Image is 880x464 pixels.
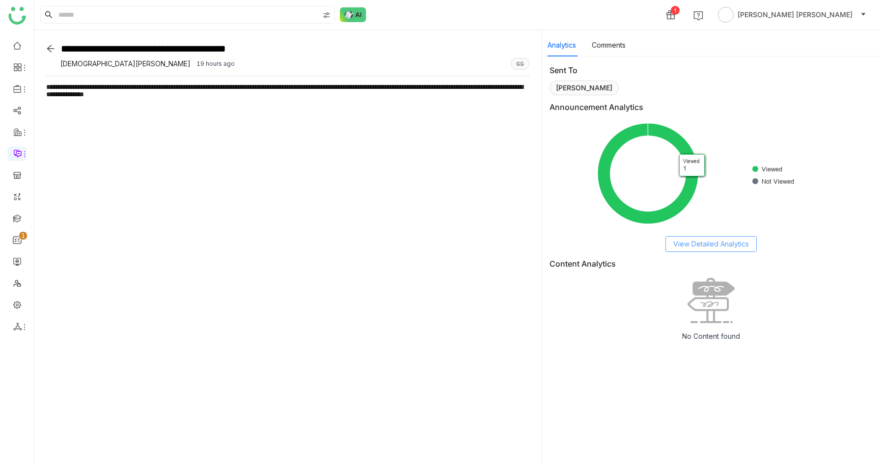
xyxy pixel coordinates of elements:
[548,40,576,51] button: Analytics
[671,6,680,15] div: 1
[340,7,366,22] img: ask-buddy-normal.svg
[673,239,749,249] span: View Detailed Analytics
[762,177,794,185] text: Not Viewed
[693,11,703,21] img: help.svg
[665,236,757,252] button: View Detailed Analytics
[762,165,782,173] text: Viewed
[19,232,27,240] nz-badge-sup: 1
[592,40,626,51] button: Comments
[550,258,872,270] div: Content Analytics
[550,101,872,113] div: Announcement Analytics
[46,58,58,70] img: 684a9b06de261c4b36a3cf65
[60,58,191,70] span: [DEMOGRAPHIC_DATA][PERSON_NAME]
[196,58,235,70] div: 19 hours ago
[738,9,852,20] span: [PERSON_NAME] [PERSON_NAME]
[674,323,748,350] div: No Content found
[718,7,734,23] img: avatar
[550,81,619,95] div: [PERSON_NAME]
[21,231,25,241] p: 1
[716,7,868,23] button: [PERSON_NAME] [PERSON_NAME]
[687,278,735,323] img: No data
[8,7,26,25] img: logo
[511,58,529,70] div: gg
[550,64,872,77] div: Sent To
[323,11,330,19] img: search-type.svg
